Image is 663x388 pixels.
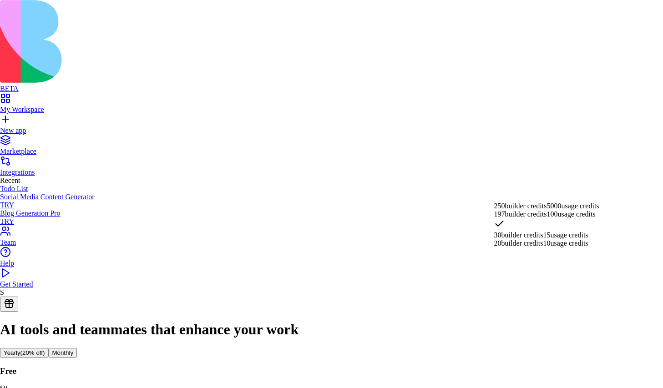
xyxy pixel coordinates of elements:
span: 20 builder credits [494,239,543,247]
span: 100 usage credits [547,210,595,218]
span: 30 builder credits [494,231,543,239]
span: 197 builder credits [494,210,547,218]
span: 5000 usage credits [547,202,599,210]
span: 15 usage credits [543,231,588,239]
span: 250 builder credits [494,202,547,210]
span: 10 usage credits [543,239,588,247]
